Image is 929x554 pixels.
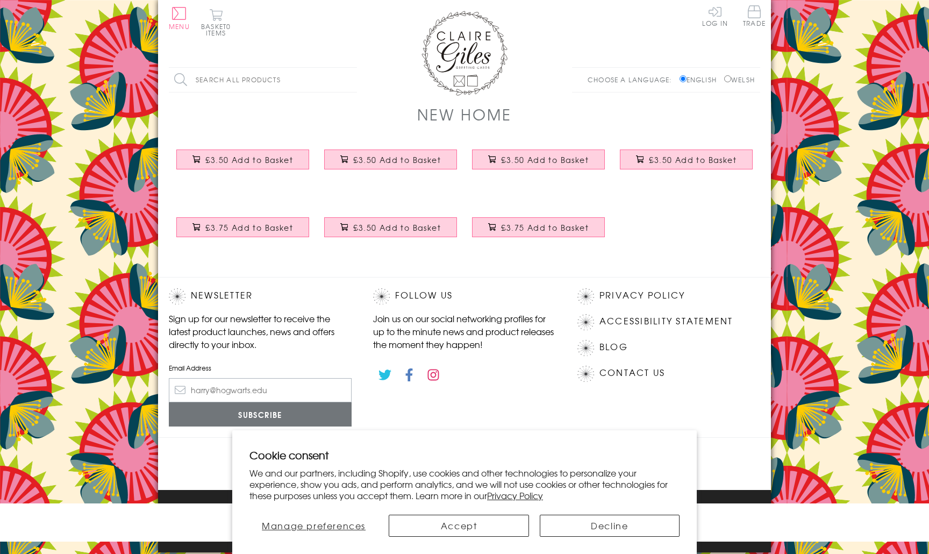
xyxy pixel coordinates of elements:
span: Trade [743,5,766,26]
button: £3.50 Add to Basket [176,150,310,169]
a: New Home Card, Pink Star, Embellished with a padded star £3.50 Add to Basket [317,141,464,188]
span: £3.50 Add to Basket [353,154,441,165]
a: Blog [599,340,628,354]
h1: New Home [417,103,511,125]
a: Trade [743,5,766,29]
span: £3.75 Add to Basket [205,222,293,233]
span: £3.50 Add to Basket [205,154,293,165]
input: Search all products [169,68,357,92]
a: New Home Card, Tree, New Home, Embossed and Foiled text £3.50 Add to Basket [169,141,317,188]
button: £3.50 Add to Basket [324,217,458,237]
a: Privacy Policy [599,288,685,303]
label: Email Address [169,363,352,373]
button: Accept [389,515,528,537]
input: English [680,75,687,82]
a: Privacy Policy [487,489,543,502]
span: £3.50 Add to Basket [649,154,737,165]
p: Choose a language: [588,75,677,84]
h2: Follow Us [373,288,556,304]
button: Decline [540,515,680,537]
span: Manage preferences [262,519,366,532]
button: Menu [169,7,190,30]
span: £3.50 Add to Basket [353,222,441,233]
img: Claire Giles Greetings Cards [421,11,508,96]
span: Menu [169,22,190,31]
a: Contact Us [599,366,665,380]
input: harry@hogwarts.edu [169,378,352,402]
button: Manage preferences [249,515,378,537]
h2: Cookie consent [249,448,680,463]
p: Join us on our social networking profiles for up to the minute news and product releases the mome... [373,312,556,351]
a: New Home Card, City, New Home, Embossed and Foiled text £3.50 Add to Basket [317,209,464,255]
input: Search [346,68,357,92]
p: Sign up for our newsletter to receive the latest product launches, news and offers directly to yo... [169,312,352,351]
button: £3.75 Add to Basket [472,217,605,237]
p: We and our partners, including Shopify, use cookies and other technologies to personalize your ex... [249,467,680,501]
input: Welsh [724,75,731,82]
input: Subscribe [169,402,352,427]
button: £3.50 Add to Basket [324,150,458,169]
button: £3.50 Add to Basket [620,150,753,169]
h2: Newsletter [169,288,352,304]
a: New Home Card, Colourful Houses, Hope you'll be very happy in your New Home £3.50 Add to Basket [612,141,760,188]
a: Accessibility Statement [599,314,733,329]
label: English [680,75,722,84]
span: £3.75 Add to Basket [501,222,589,233]
span: 0 items [206,22,231,38]
a: New Home Card, Vase of Flowers, New Home, Embellished with a colourful tassel £3.75 Add to Basket [464,209,612,255]
button: £3.75 Add to Basket [176,217,310,237]
button: Basket0 items [201,9,231,36]
label: Welsh [724,75,755,84]
a: Log In [702,5,728,26]
button: £3.50 Add to Basket [472,150,605,169]
a: New Home Card, Flowers & Phone, New Home, Embellished with colourful pompoms £3.75 Add to Basket [169,209,317,255]
a: New Home Card, Pink on Plum Happy New Home, with gold foil £3.50 Add to Basket [464,141,612,188]
span: £3.50 Add to Basket [501,154,589,165]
